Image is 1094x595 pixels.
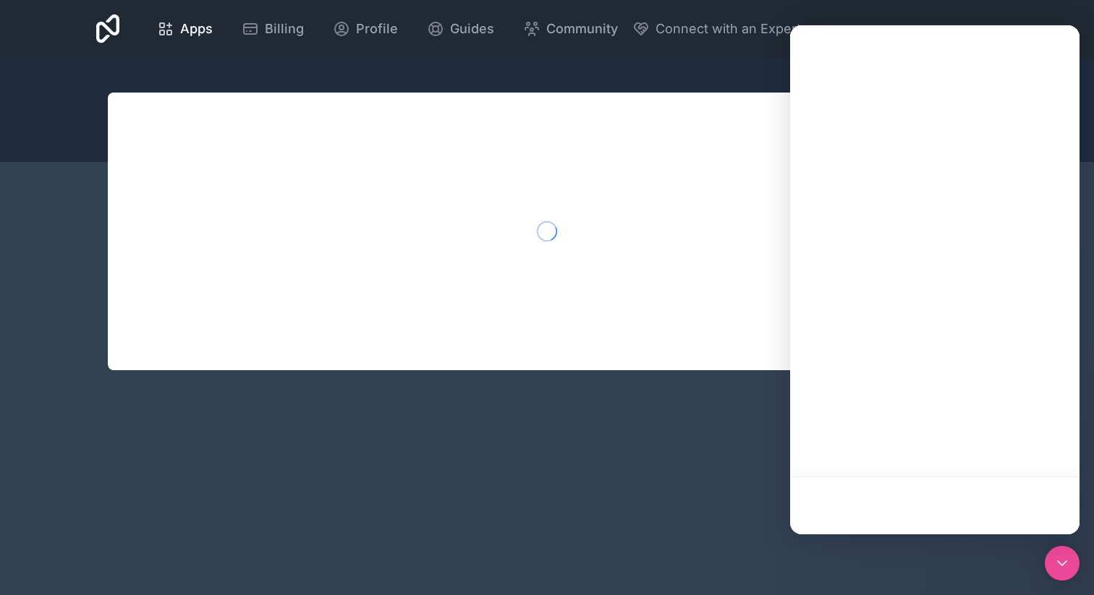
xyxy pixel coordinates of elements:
[356,19,398,39] span: Profile
[656,19,801,39] span: Connect with an Expert
[145,13,224,45] a: Apps
[415,13,506,45] a: Guides
[512,13,629,45] a: Community
[632,19,801,39] button: Connect with an Expert
[450,19,494,39] span: Guides
[180,19,213,39] span: Apps
[1045,546,1080,581] div: Open Intercom Messenger
[230,13,315,45] a: Billing
[546,19,618,39] span: Community
[321,13,410,45] a: Profile
[265,19,304,39] span: Billing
